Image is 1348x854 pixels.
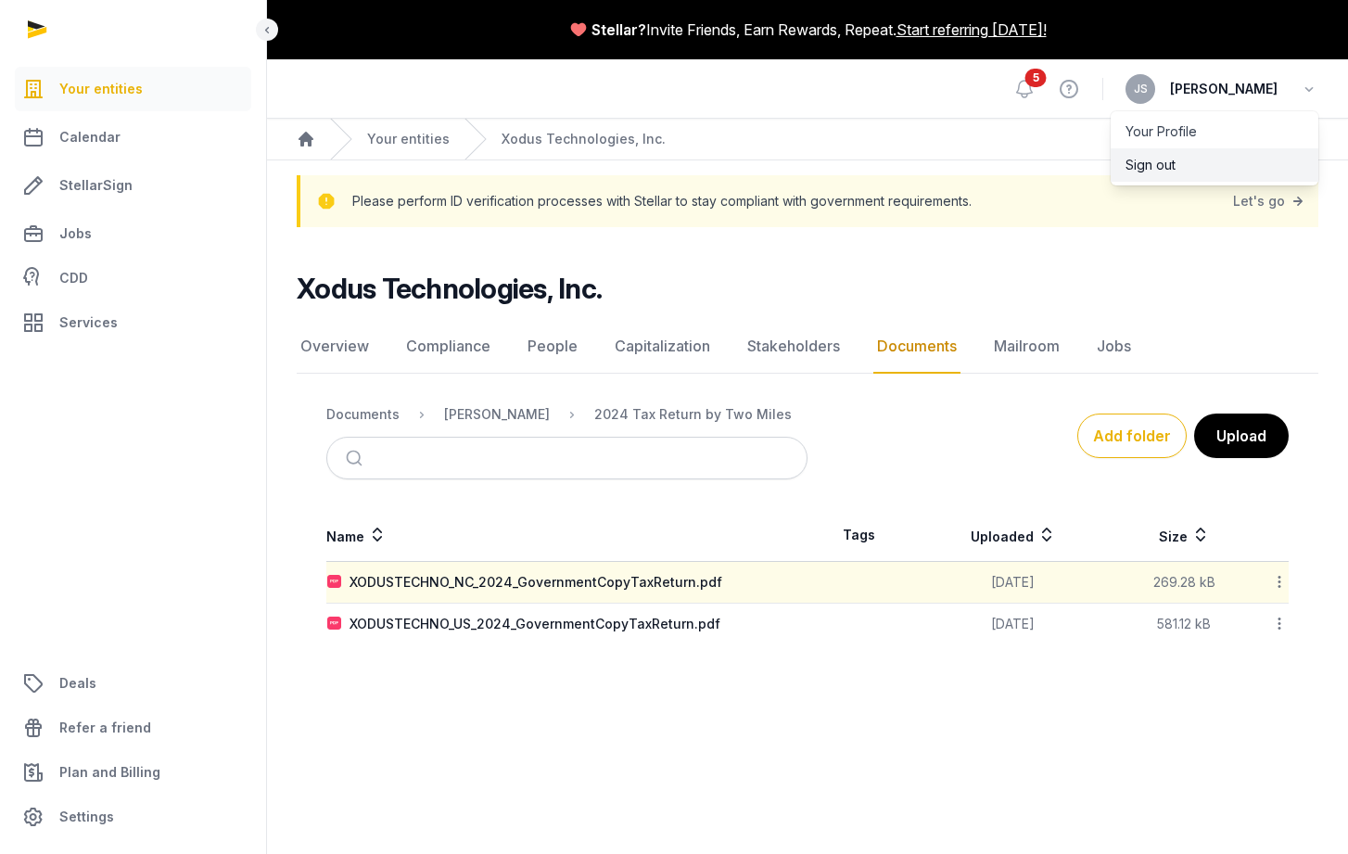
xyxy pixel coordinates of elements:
a: Your entities [15,67,251,111]
span: [DATE] [991,616,1035,631]
div: XODUSTECHNO_US_2024_GovernmentCopyTaxReturn.pdf [350,615,720,633]
a: Mailroom [990,320,1063,374]
button: Submit [335,438,378,478]
span: Calendar [59,126,121,148]
span: 5 [1025,69,1047,87]
th: Name [326,509,808,562]
a: Refer a friend [15,706,251,750]
span: CDD [59,267,88,289]
span: StellarSign [59,174,133,197]
img: pdf.svg [327,617,342,631]
a: Compliance [402,320,494,374]
th: Tags [808,509,911,562]
nav: Breadcrumb [326,392,808,437]
nav: Breadcrumb [267,119,1348,160]
p: Please perform ID verification processes with Stellar to stay compliant with government requireme... [352,188,972,214]
span: [PERSON_NAME] [1170,78,1278,100]
span: Your entities [59,78,143,100]
div: 2024 Tax Return by Two Miles [594,405,792,424]
td: 581.12 kB [1114,604,1253,645]
div: Documents [326,405,400,424]
button: Add folder [1077,414,1187,458]
button: JS [1125,74,1155,104]
a: Deals [15,661,251,706]
div: [PERSON_NAME] [444,405,550,424]
td: 269.28 kB [1114,562,1253,604]
a: Jobs [1093,320,1135,374]
img: pdf.svg [327,575,342,590]
a: Calendar [15,115,251,159]
h2: Xodus Technologies, Inc. [297,272,602,305]
span: JS [1134,83,1148,95]
button: Sign out [1111,148,1318,182]
nav: Tabs [297,320,1318,374]
a: Your entities [367,130,450,148]
span: Settings [59,806,114,828]
span: Deals [59,672,96,695]
a: Overview [297,320,373,374]
iframe: Chat Widget [1014,639,1348,854]
span: Services [59,312,118,334]
th: Uploaded [911,509,1115,562]
a: Documents [873,320,960,374]
span: Plan and Billing [59,761,160,784]
a: Xodus Technologies, Inc. [502,130,666,148]
a: Settings [15,795,251,839]
a: People [524,320,581,374]
a: StellarSign [15,163,251,208]
a: Jobs [15,211,251,256]
a: Services [15,300,251,345]
a: Your Profile [1111,115,1318,148]
span: Refer a friend [59,717,151,739]
span: Jobs [59,223,92,245]
a: Plan and Billing [15,750,251,795]
a: Start referring [DATE]! [897,19,1047,41]
a: Capitalization [611,320,714,374]
span: Stellar? [591,19,646,41]
div: XODUSTECHNO_NC_2024_GovernmentCopyTaxReturn.pdf [350,573,722,592]
a: Stakeholders [744,320,844,374]
a: CDD [15,260,251,297]
span: [DATE] [991,574,1035,590]
a: Let's go [1233,188,1307,214]
th: Size [1114,509,1253,562]
button: Upload [1194,414,1289,458]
